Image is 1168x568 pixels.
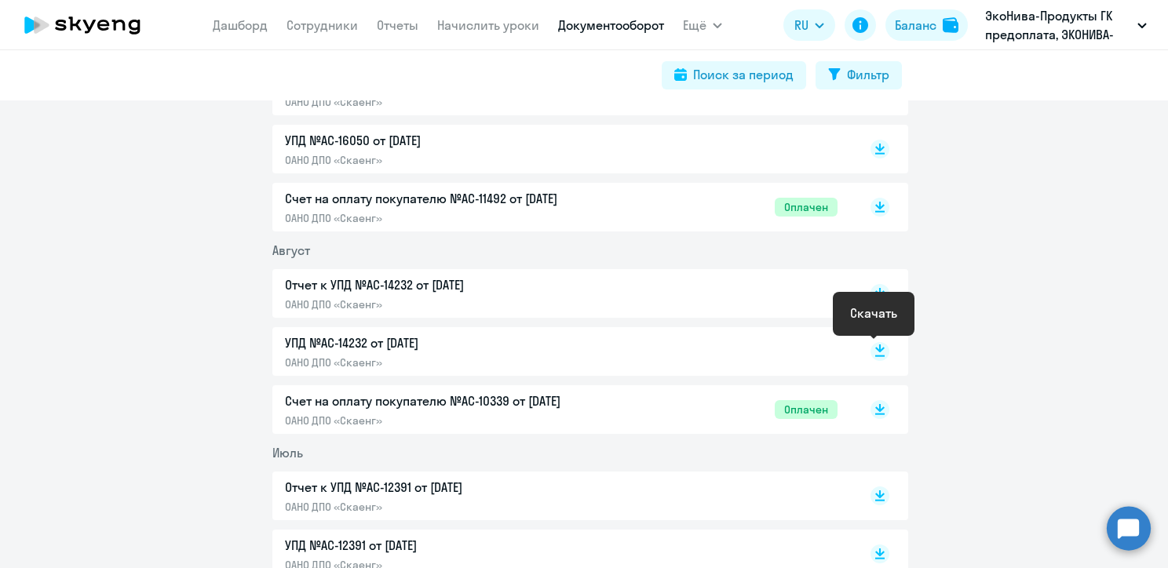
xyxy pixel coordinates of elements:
a: Отчеты [377,17,418,33]
span: Оплачен [775,198,838,217]
p: УПД №AC-12391 от [DATE] [285,536,615,555]
div: Поиск за период [693,65,794,84]
button: RU [783,9,835,41]
p: ОАНО ДПО «Скаенг» [285,153,615,167]
a: Дашборд [213,17,268,33]
p: Счет на оплату покупателю №AC-10339 от [DATE] [285,391,615,410]
button: ЭкоНива-Продукты ГК предоплата, ЭКОНИВА-ПРОДУКТЫ ПИТАНИЯ, ООО [977,6,1155,44]
a: УПД №AC-16050 от [DATE]ОАНО ДПО «Скаенг» [285,131,838,167]
span: Оплачен [775,400,838,419]
a: Счет на оплату покупателю №AC-10339 от [DATE]ОАНО ДПО «Скаенг»Оплачен [285,391,838,428]
p: Отчет к УПД №AC-14232 от [DATE] [285,275,615,294]
a: Отчет к УПД №AC-12391 от [DATE]ОАНО ДПО «Скаенг» [285,478,838,514]
div: Скачать [850,304,897,322]
a: Счет на оплату покупателю №AC-11492 от [DATE]ОАНО ДПО «Скаенг»Оплачен [285,189,838,225]
a: Сотрудники [287,17,358,33]
div: Фильтр [847,65,889,84]
button: Фильтр [816,61,902,89]
a: Документооборот [558,17,664,33]
p: ОАНО ДПО «Скаенг» [285,355,615,370]
span: Июль [272,445,303,461]
a: УПД №AC-14232 от [DATE]ОАНО ДПО «Скаенг» [285,333,838,370]
p: ОАНО ДПО «Скаенг» [285,297,615,311]
span: Ещё [683,16,706,35]
button: Поиск за период [662,61,806,89]
p: Счет на оплату покупателю №AC-11492 от [DATE] [285,189,615,208]
p: УПД №AC-14232 от [DATE] [285,333,615,352]
p: Отчет к УПД №AC-12391 от [DATE] [285,478,615,497]
a: Начислить уроки [437,17,539,33]
div: Баланс [895,16,936,35]
p: ОАНО ДПО «Скаенг» [285,95,615,109]
button: Ещё [683,9,722,41]
p: ОАНО ДПО «Скаенг» [285,500,615,514]
a: Отчет к УПД №AC-14232 от [DATE]ОАНО ДПО «Скаенг» [285,275,838,311]
span: RU [794,16,808,35]
img: balance [943,17,958,33]
button: Балансbalance [885,9,968,41]
p: УПД №AC-16050 от [DATE] [285,131,615,150]
p: ОАНО ДПО «Скаенг» [285,413,615,428]
span: Август [272,242,310,258]
p: ОАНО ДПО «Скаенг» [285,211,615,225]
p: ЭкоНива-Продукты ГК предоплата, ЭКОНИВА-ПРОДУКТЫ ПИТАНИЯ, ООО [985,6,1131,44]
